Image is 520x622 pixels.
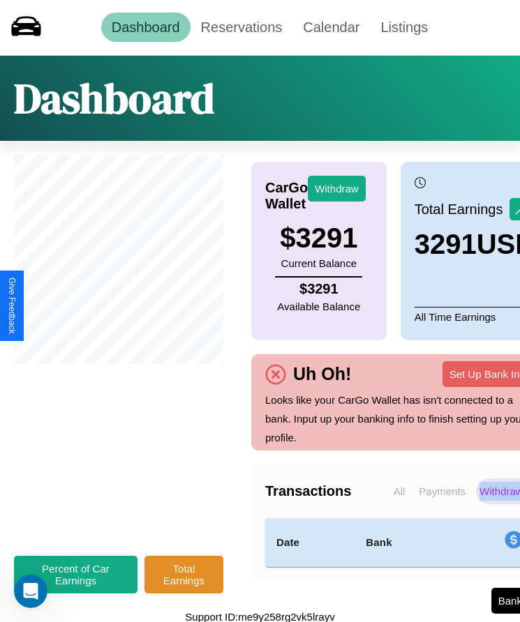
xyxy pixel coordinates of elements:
h4: $ 3291 [277,281,360,297]
button: Percent of Car Earnings [14,556,138,593]
p: All [390,478,409,504]
div: Give Feedback [7,278,17,334]
a: Dashboard [101,13,191,42]
h4: Bank [366,534,439,551]
h4: Date [276,534,343,551]
p: Available Balance [277,297,360,316]
p: Total Earnings [415,197,510,222]
h4: Transactions [265,483,387,499]
a: Listings [370,13,438,42]
a: Calendar [292,13,370,42]
iframe: Intercom live chat [14,575,47,608]
button: Total Earnings [144,556,223,593]
a: Reservations [191,13,293,42]
p: Current Balance [280,254,357,273]
h1: Dashboard [14,70,214,127]
h4: Uh Oh! [286,364,358,384]
h4: CarGo Wallet [265,180,308,212]
button: Withdraw [308,176,366,202]
h3: $ 3291 [280,222,357,254]
p: Payments [415,478,469,504]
